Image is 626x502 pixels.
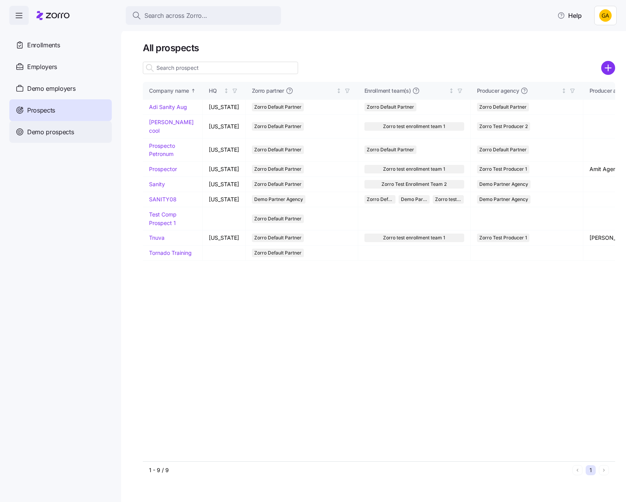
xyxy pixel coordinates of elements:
[254,195,303,204] span: Demo Partner Agency
[27,40,60,50] span: Enrollments
[149,249,192,256] a: Tornado Training
[9,34,112,56] a: Enrollments
[149,211,177,226] a: Test Comp Prospect 1
[149,234,165,241] a: Tnuva
[224,88,229,93] div: Not sorted
[449,88,454,93] div: Not sorted
[599,9,612,22] img: 4300839f2741c4d8e7b8ef2f97f5ad42
[336,88,342,93] div: Not sorted
[203,177,246,192] td: [US_STATE]
[254,103,302,111] span: Zorro Default Partner
[479,122,528,131] span: Zorro Test Producer 2
[27,106,55,115] span: Prospects
[479,180,528,189] span: Demo Partner Agency
[203,230,246,246] td: [US_STATE]
[143,42,615,54] h1: All prospects
[27,62,57,72] span: Employers
[383,234,445,242] span: Zorro test enrollment team 1
[367,195,393,204] span: Zorro Default Partner
[149,87,189,95] div: Company name
[254,180,302,189] span: Zorro Default Partner
[254,249,302,257] span: Zorro Default Partner
[479,165,527,173] span: Zorro Test Producer 1
[401,195,427,204] span: Demo Partner Agency
[9,56,112,78] a: Employers
[203,162,246,177] td: [US_STATE]
[586,465,596,475] button: 1
[203,138,246,162] td: [US_STATE]
[557,11,582,20] span: Help
[479,195,528,204] span: Demo Partner Agency
[383,165,445,173] span: Zorro test enrollment team 1
[551,8,588,23] button: Help
[149,181,165,187] a: Sanity
[358,82,471,100] th: Enrollment team(s)Not sorted
[149,466,569,474] div: 1 - 9 / 9
[149,166,177,172] a: Prospector
[435,195,461,204] span: Zorro test enrollment team 1
[143,62,298,74] input: Search prospect
[126,6,281,25] button: Search across Zorro...
[143,82,203,100] th: Company nameSorted ascending
[149,104,187,110] a: Adi Sanity Aug
[254,122,302,131] span: Zorro Default Partner
[203,115,246,138] td: [US_STATE]
[191,88,196,93] div: Sorted ascending
[561,88,567,93] div: Not sorted
[254,165,302,173] span: Zorro Default Partner
[246,82,358,100] th: Zorro partnerNot sorted
[203,100,246,115] td: [US_STATE]
[9,121,112,143] a: Demo prospects
[383,122,445,131] span: Zorro test enrollment team 1
[471,82,583,100] th: Producer agencyNot sorted
[27,84,76,93] span: Demo employers
[209,87,222,95] div: HQ
[203,192,246,207] td: [US_STATE]
[252,87,284,95] span: Zorro partner
[479,145,527,154] span: Zorro Default Partner
[364,87,411,95] span: Enrollment team(s)
[367,145,414,154] span: Zorro Default Partner
[144,11,207,21] span: Search across Zorro...
[479,234,527,242] span: Zorro Test Producer 1
[149,196,177,203] a: SANITY08
[572,465,583,475] button: Previous page
[149,142,175,158] a: Prospecto Petronum
[367,103,414,111] span: Zorro Default Partner
[381,180,447,189] span: Zorro Test Enrollment Team 2
[254,234,302,242] span: Zorro Default Partner
[599,465,609,475] button: Next page
[149,119,194,134] a: [PERSON_NAME] cool
[479,103,527,111] span: Zorro Default Partner
[9,78,112,99] a: Demo employers
[254,145,302,154] span: Zorro Default Partner
[477,87,519,95] span: Producer agency
[601,61,615,75] svg: add icon
[203,82,246,100] th: HQNot sorted
[9,99,112,121] a: Prospects
[27,127,74,137] span: Demo prospects
[254,215,302,223] span: Zorro Default Partner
